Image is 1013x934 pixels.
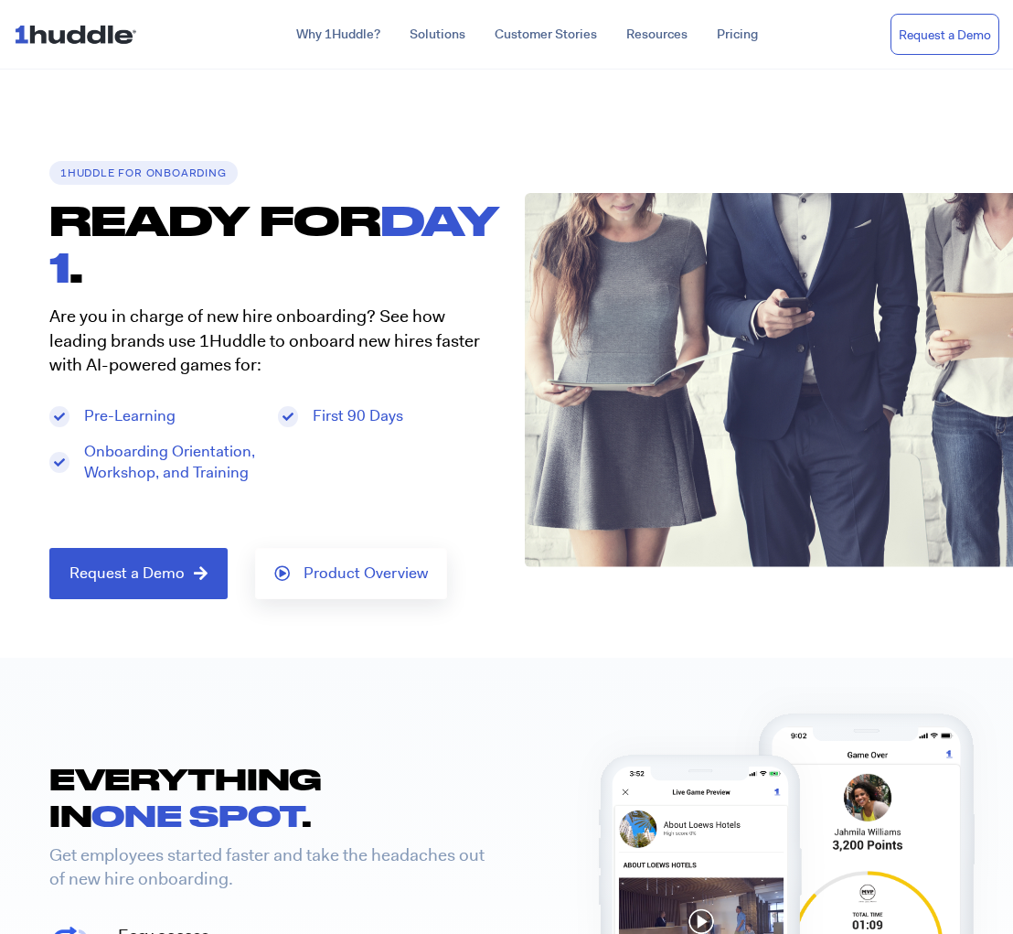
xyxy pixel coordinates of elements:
[395,18,480,51] a: Solutions
[49,161,238,185] h6: 1Huddle for ONBOARDING
[612,18,702,51] a: Resources
[49,760,461,834] h2: EVERYTHING IN .
[14,16,144,51] img: ...
[49,548,228,599] a: Request a Demo
[304,565,428,582] span: Product Overview
[91,798,302,832] span: ONE SPOT
[308,405,403,427] span: First 90 Days
[49,843,493,892] p: Get employees started faster and take the headaches out of new hire onboarding.
[702,18,773,51] a: Pricing
[480,18,612,51] a: Customer Stories
[890,14,999,56] a: Request a Demo
[49,305,488,378] p: Are you in charge of new hire onboarding? See how leading brands use 1Huddle to onboard new hires...
[49,196,498,291] span: DAY 1
[49,197,506,291] h1: READY FOR .
[80,405,176,427] span: Pre-Learning
[282,18,395,51] a: Why 1Huddle?
[69,565,185,582] span: Request a Demo
[80,441,261,485] span: Onboarding Orientation, Workshop, and Training
[255,548,447,599] a: Product Overview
